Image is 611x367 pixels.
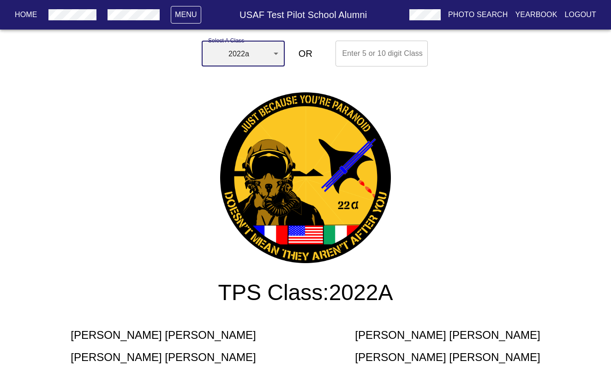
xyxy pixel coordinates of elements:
div: 2022a [202,41,285,66]
p: Logout [565,9,596,20]
p: Photo Search [448,9,508,20]
p: Home [15,9,37,20]
button: Yearbook [512,6,561,23]
button: Photo Search [444,6,512,23]
p: Yearbook [515,9,557,20]
h5: [PERSON_NAME] [PERSON_NAME] [71,328,256,343]
button: Logout [561,6,600,23]
p: Menu [175,9,197,20]
h5: [PERSON_NAME] [PERSON_NAME] [71,350,256,365]
h5: [PERSON_NAME] [PERSON_NAME] [355,350,540,365]
img: 2022a [220,92,391,263]
button: Menu [171,6,201,24]
h6: USAF Test Pilot School Alumni [201,7,406,22]
button: Home [11,6,41,23]
h5: [PERSON_NAME] [PERSON_NAME] [355,328,540,343]
h6: OR [299,46,312,61]
h3: TPS Class: 2022A [21,280,590,306]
